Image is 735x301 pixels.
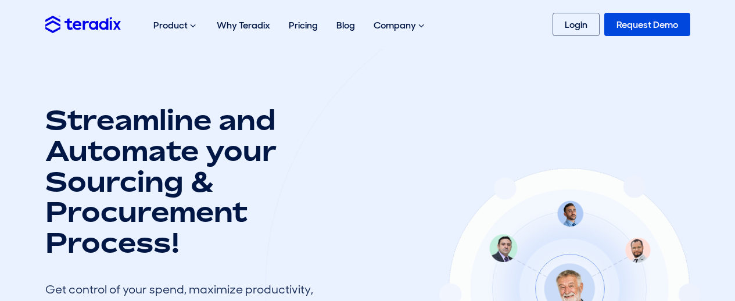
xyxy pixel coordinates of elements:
img: Teradix logo [45,16,121,33]
div: Company [364,7,436,44]
a: Pricing [279,7,327,44]
a: Request Demo [604,13,690,36]
div: Product [144,7,207,44]
a: Login [553,13,600,36]
iframe: Chatbot [658,224,719,285]
h1: Streamline and Automate your Sourcing & Procurement Process! [45,105,324,258]
a: Why Teradix [207,7,279,44]
a: Blog [327,7,364,44]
